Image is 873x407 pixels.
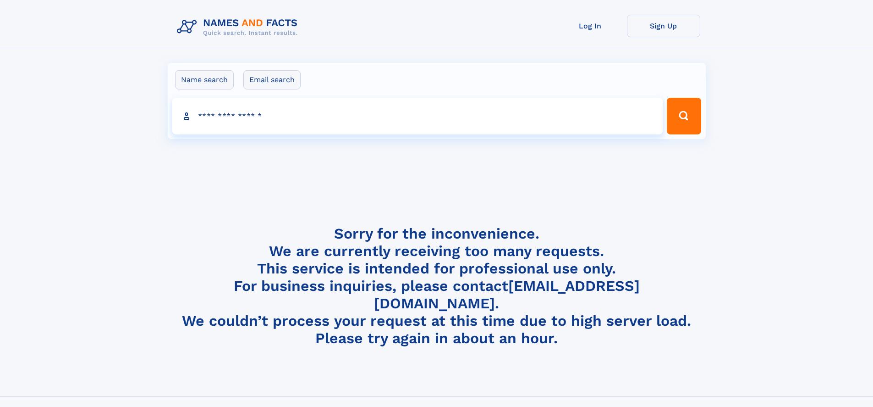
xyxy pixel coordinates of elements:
[554,15,627,37] a: Log In
[175,70,234,89] label: Name search
[627,15,700,37] a: Sign Up
[243,70,301,89] label: Email search
[173,15,305,39] img: Logo Names and Facts
[172,98,663,134] input: search input
[374,277,640,312] a: [EMAIL_ADDRESS][DOMAIN_NAME]
[173,225,700,347] h4: Sorry for the inconvenience. We are currently receiving too many requests. This service is intend...
[667,98,701,134] button: Search Button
